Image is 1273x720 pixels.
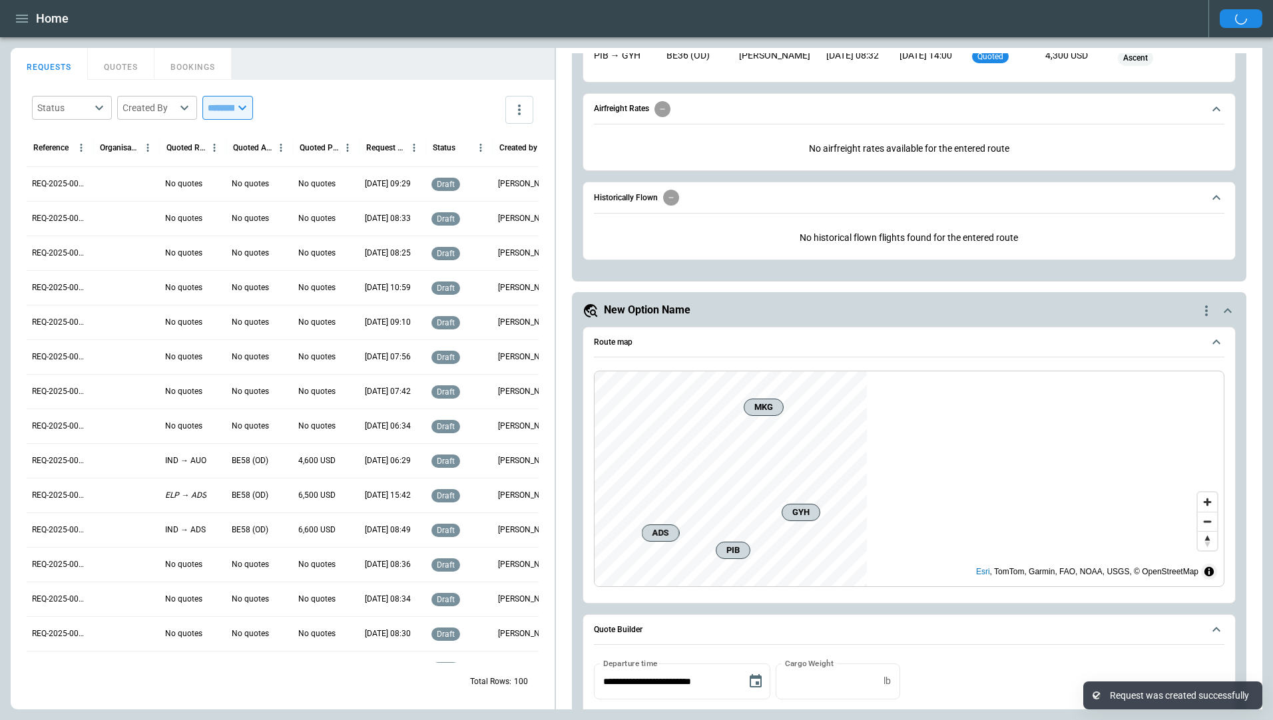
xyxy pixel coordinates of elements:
p: ELP → ADS [165,490,206,501]
p: 6,600 USD [298,524,336,536]
button: Quoted Aircraft column menu [272,139,290,156]
span: GYH [788,506,814,519]
button: Historically Flown [594,182,1224,213]
button: REQUESTS [11,48,88,80]
p: Cady Howell [498,386,554,397]
span: draft [434,491,457,500]
p: No quotes [232,213,269,224]
button: QUOTES [88,48,154,80]
div: [PERSON_NAME] [739,50,810,66]
h6: Airfreight Rates [594,104,649,113]
p: REQ-2025-000300 [32,351,88,363]
p: No quotes [165,213,202,224]
label: Departure time [603,657,658,669]
span: draft [434,422,457,431]
p: No quotes [298,213,336,224]
h6: Route map [594,338,633,347]
p: No quotes [232,178,269,190]
p: 09/23/2025 06:34 [365,421,411,432]
div: Request Created At (UTC-05:00) [366,143,405,152]
p: No quotes [232,317,269,328]
button: Zoom out [1198,512,1217,531]
p: No historical flown flights found for the entered route [594,222,1224,254]
span: draft [434,526,457,535]
p: Cady Howell [498,628,554,639]
div: Organisation [100,143,139,152]
p: No quotes [165,628,202,639]
span: draft [434,180,457,189]
button: Zoom in [1198,492,1217,512]
span: draft [434,318,457,327]
p: No quotes [298,594,336,605]
p: 09/24/2025 08:25 [365,248,411,259]
div: 4,300 USD [1045,50,1102,66]
h1: Home [36,11,69,27]
p: 09/22/2025 08:34 [365,594,411,605]
span: Ascent [1118,53,1153,63]
p: 09/22/2025 08:36 [365,559,411,570]
div: Created by [499,143,537,152]
div: Status [37,101,91,114]
p: No quotes [298,351,336,363]
p: 100 [514,676,528,687]
p: Cady Howell [498,282,554,293]
p: Cady Howell [498,248,554,259]
p: Cady Howell [498,178,554,190]
button: Quoted Route column menu [206,139,223,156]
button: Reset bearing to north [1198,531,1217,550]
p: REQ-2025-000299 [32,386,88,397]
p: No quotes [232,248,269,259]
span: draft [434,560,457,570]
p: IND → AUO [165,455,206,466]
span: quoted [975,52,1006,61]
div: , TomTom, Garmin, FAO, NOAA, USGS, © OpenStreetMap [976,565,1198,578]
button: Reference column menu [73,139,90,156]
div: PDK → (positioning) → PIB → (live) → GYH → (positioning) → PDK [594,50,650,66]
span: draft [434,283,457,293]
p: No quotes [165,421,202,432]
p: REQ-2025-000292 [32,628,88,639]
div: [DATE] 08:32 [826,50,883,66]
span: draft [434,595,457,604]
p: BE58 (OD) [232,490,268,501]
div: Reference [33,143,69,152]
p: IND → ADS [165,524,206,536]
p: BE58 (OD) [232,455,268,466]
h5: New Option Name [604,303,690,317]
h6: Quote Builder [594,626,642,634]
p: Cady Howell [498,455,554,466]
button: Quoted Price column menu [339,139,356,156]
button: Airfreight Rates [594,94,1224,124]
div: Quoted Route [166,143,206,152]
button: Quote Builder [594,615,1224,645]
p: 09/23/2025 06:29 [365,455,411,466]
p: REQ-2025-000297 [32,455,88,466]
p: 09/22/2025 08:49 [365,524,411,536]
button: New Option Namequote-option-actions [583,303,1236,319]
p: 09/22/2025 08:30 [365,628,411,639]
span: ADS [647,526,673,540]
p: BE58 (OD) [232,524,268,536]
div: BE36 (OD) [666,50,723,66]
summary: Toggle attribution [1201,564,1217,580]
p: No quotes [298,178,336,190]
p: George O'Bryan [498,490,554,501]
span: draft [434,456,457,466]
p: 09/23/2025 07:42 [365,386,411,397]
p: lb [884,675,891,687]
p: Cady Howell [498,524,554,536]
span: PIB [722,544,744,557]
button: more [505,96,533,124]
p: REQ-2025-000301 [32,317,88,328]
p: 09/24/2025 08:33 [365,213,411,224]
p: REQ-2025-000294 [32,559,88,570]
p: No quotes [165,594,202,605]
p: 6,500 USD [298,490,336,501]
div: Status [433,143,455,152]
a: Esri [976,567,990,576]
p: No quotes [298,559,336,570]
p: No quotes [298,282,336,293]
p: No quotes [232,421,269,432]
p: No quotes [298,386,336,397]
p: 09/23/2025 10:59 [365,282,411,293]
